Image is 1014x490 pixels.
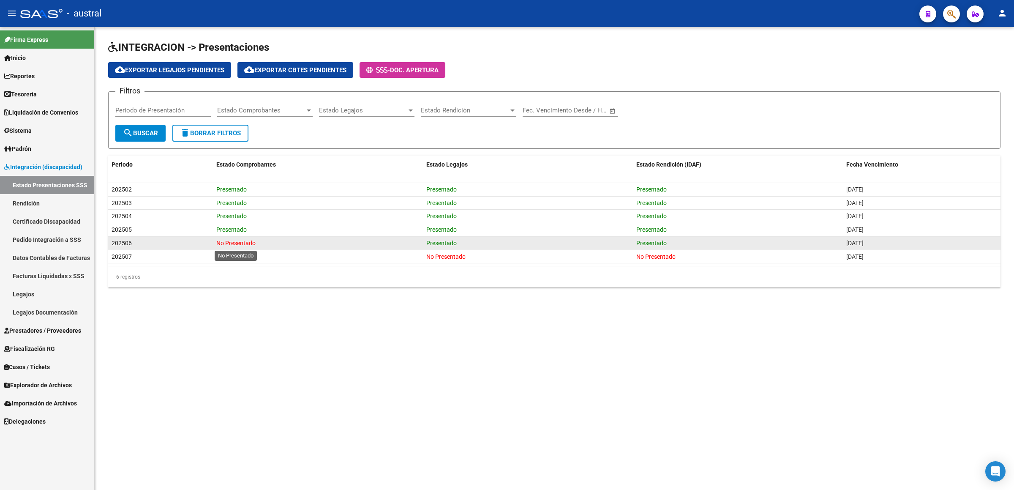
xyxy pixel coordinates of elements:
[4,71,35,81] span: Reportes
[426,213,457,219] span: Presentado
[4,162,82,172] span: Integración (discapacidad)
[180,128,190,138] mat-icon: delete
[636,161,701,168] span: Estado Rendición (IDAF)
[217,107,305,114] span: Estado Comprobantes
[846,213,864,219] span: [DATE]
[636,226,667,233] span: Presentado
[426,161,468,168] span: Estado Legajos
[633,156,843,174] datatable-header-cell: Estado Rendición (IDAF)
[237,62,353,78] button: Exportar Cbtes Pendientes
[4,381,72,390] span: Explorador de Archivos
[7,8,17,18] mat-icon: menu
[112,200,132,206] span: 202503
[4,53,26,63] span: Inicio
[423,156,633,174] datatable-header-cell: Estado Legajos
[216,240,256,246] span: No Presentado
[108,62,231,78] button: Exportar Legajos Pendientes
[108,41,269,53] span: INTEGRACION -> Presentaciones
[112,186,132,193] span: 202502
[112,253,132,260] span: 202507
[112,161,133,168] span: Periodo
[123,128,133,138] mat-icon: search
[115,85,144,97] h3: Filtros
[216,226,247,233] span: Presentado
[4,126,32,135] span: Sistema
[997,8,1007,18] mat-icon: person
[523,107,557,114] input: Fecha inicio
[426,240,457,246] span: Presentado
[846,226,864,233] span: [DATE]
[216,161,276,168] span: Estado Comprobantes
[123,129,158,137] span: Buscar
[608,106,618,116] button: Open calendar
[426,186,457,193] span: Presentado
[108,266,1000,287] div: 6 registros
[216,253,256,260] span: No Presentado
[180,129,241,137] span: Borrar Filtros
[846,240,864,246] span: [DATE]
[4,362,50,372] span: Casos / Tickets
[846,253,864,260] span: [DATE]
[4,35,48,44] span: Firma Express
[636,240,667,246] span: Presentado
[4,326,81,335] span: Prestadores / Proveedores
[421,107,509,114] span: Estado Rendición
[846,186,864,193] span: [DATE]
[4,90,37,99] span: Tesorería
[360,62,445,78] button: -Doc. Apertura
[426,226,457,233] span: Presentado
[112,213,132,219] span: 202504
[112,240,132,246] span: 202506
[564,107,605,114] input: Fecha fin
[636,200,667,206] span: Presentado
[843,156,1000,174] datatable-header-cell: Fecha Vencimiento
[4,399,77,408] span: Importación de Archivos
[366,66,390,74] span: -
[115,66,224,74] span: Exportar Legajos Pendientes
[4,417,46,426] span: Delegaciones
[985,461,1006,482] div: Open Intercom Messenger
[216,186,247,193] span: Presentado
[390,66,439,74] span: Doc. Apertura
[319,107,407,114] span: Estado Legajos
[4,344,55,353] span: Fiscalización RG
[115,125,166,142] button: Buscar
[244,66,346,74] span: Exportar Cbtes Pendientes
[244,65,254,75] mat-icon: cloud_download
[846,200,864,206] span: [DATE]
[216,200,247,206] span: Presentado
[115,65,125,75] mat-icon: cloud_download
[636,186,667,193] span: Presentado
[4,108,78,117] span: Liquidación de Convenios
[426,200,457,206] span: Presentado
[213,156,423,174] datatable-header-cell: Estado Comprobantes
[108,156,213,174] datatable-header-cell: Periodo
[112,226,132,233] span: 202505
[216,213,247,219] span: Presentado
[426,253,466,260] span: No Presentado
[172,125,248,142] button: Borrar Filtros
[636,213,667,219] span: Presentado
[636,253,676,260] span: No Presentado
[846,161,898,168] span: Fecha Vencimiento
[67,4,101,23] span: - austral
[4,144,31,153] span: Padrón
